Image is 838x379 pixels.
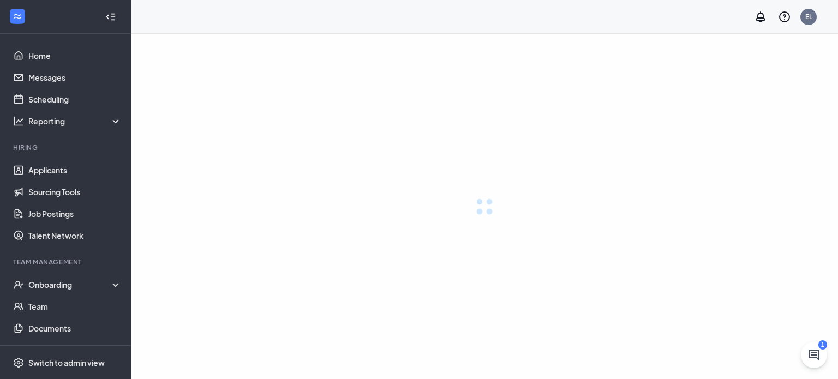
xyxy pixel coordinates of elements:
[28,67,122,88] a: Messages
[28,339,122,361] a: SurveysCrown
[28,357,105,368] div: Switch to admin view
[12,11,23,22] svg: WorkstreamLogo
[28,317,122,339] a: Documents
[28,181,122,203] a: Sourcing Tools
[28,296,122,317] a: Team
[28,159,122,181] a: Applicants
[801,342,827,368] button: ChatActive
[818,340,827,350] div: 1
[28,279,122,290] div: Onboarding
[13,357,24,368] svg: Settings
[754,10,767,23] svg: Notifications
[13,279,24,290] svg: UserCheck
[13,143,119,152] div: Hiring
[28,45,122,67] a: Home
[13,257,119,267] div: Team Management
[28,88,122,110] a: Scheduling
[105,11,116,22] svg: Collapse
[13,116,24,127] svg: Analysis
[778,10,791,23] svg: QuestionInfo
[28,116,122,127] div: Reporting
[28,225,122,246] a: Talent Network
[28,203,122,225] a: Job Postings
[805,12,812,21] div: EL
[807,348,821,362] svg: ChatActive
